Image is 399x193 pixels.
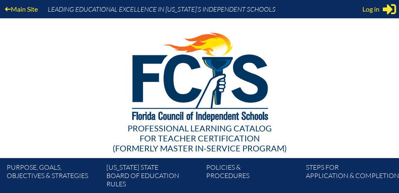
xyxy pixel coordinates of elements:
a: [US_STATE] StateBoard of Education rules [103,161,203,193]
a: Policies &Procedures [203,161,303,193]
div: Professional Learning Catalog (formerly Master In-service Program) [13,123,386,153]
span: Log in [362,4,379,14]
img: FCISlogo221.eps [114,18,286,132]
svg: Sign in or register [383,2,396,16]
a: Purpose, goals,objectives & strategies [3,161,103,193]
span: for Teacher Certification [140,133,260,143]
a: Main Site [2,3,41,15]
